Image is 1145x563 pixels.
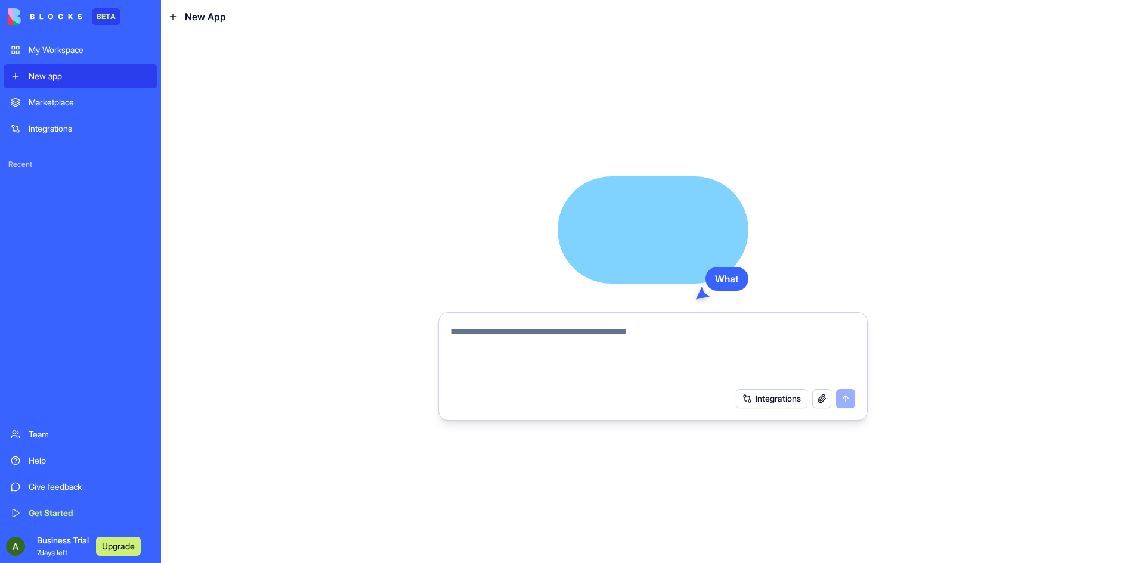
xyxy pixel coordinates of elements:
div: Team [29,428,150,440]
img: ACg8ocJxPnbobzyMzMynMVE2b13lNL-HHDhjohV4KNo9cfsHi_xcWA=s96-c [6,537,25,556]
a: New app [4,64,157,88]
span: 7 days left [37,548,67,557]
a: My Workspace [4,38,157,62]
a: Team [4,422,157,446]
img: logo [8,8,82,25]
div: Integrations [29,123,150,135]
div: BETA [92,8,120,25]
a: Marketplace [4,91,157,114]
button: Upgrade [96,537,141,556]
span: Recent [4,160,157,169]
div: New app [29,70,150,82]
a: Integrations [4,117,157,141]
div: Get Started [29,507,150,519]
div: What [705,267,748,291]
span: New App [185,10,226,24]
button: Integrations [736,389,807,408]
div: Marketplace [29,97,150,108]
a: BETA [8,8,120,25]
a: Get Started [4,501,157,525]
div: My Workspace [29,44,150,56]
div: Help [29,455,150,466]
a: Give feedback [4,475,157,499]
span: Business Trial [37,534,89,558]
a: Help [4,449,157,472]
div: Give feedback [29,481,150,493]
